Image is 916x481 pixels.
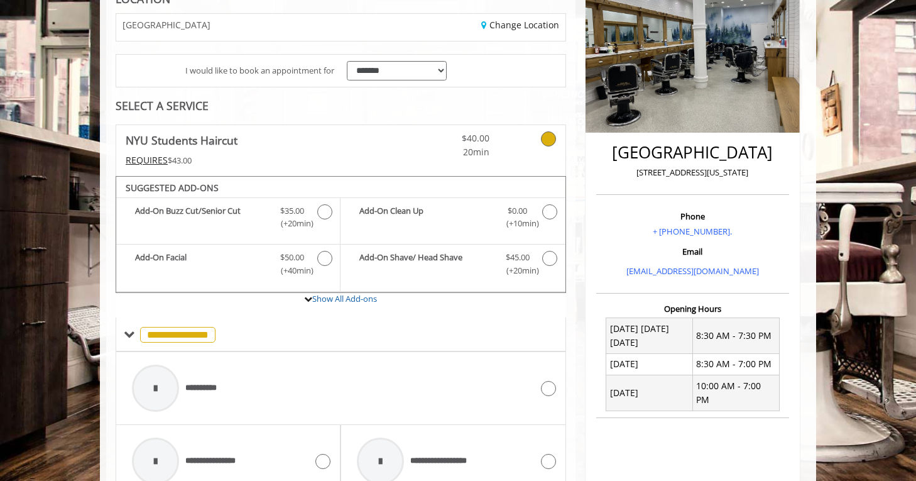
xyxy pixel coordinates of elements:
[347,251,559,280] label: Add-On Shave/ Head Shave
[135,251,268,277] b: Add-On Facial
[508,204,527,218] span: $0.00
[126,153,378,167] div: $43.00
[599,247,786,256] h3: Email
[626,265,759,277] a: [EMAIL_ADDRESS][DOMAIN_NAME]
[606,375,693,411] td: [DATE]
[347,204,559,234] label: Add-On Clean Up
[599,212,786,221] h3: Phone
[312,293,377,304] a: Show All Add-ons
[499,217,536,230] span: (+10min )
[280,251,304,264] span: $50.00
[123,20,210,30] span: [GEOGRAPHIC_DATA]
[415,131,489,145] span: $40.00
[606,318,693,354] td: [DATE] [DATE] [DATE]
[499,264,536,277] span: (+20min )
[692,375,779,411] td: 10:00 AM - 7:00 PM
[606,353,693,375] td: [DATE]
[126,131,237,149] b: NYU Students Haircut
[274,264,311,277] span: (+40min )
[185,64,334,77] span: I would like to book an appointment for
[653,226,732,237] a: + [PHONE_NUMBER].
[274,217,311,230] span: (+20min )
[123,204,334,234] label: Add-On Buzz Cut/Senior Cut
[692,353,779,375] td: 8:30 AM - 7:00 PM
[692,318,779,354] td: 8:30 AM - 7:30 PM
[415,145,489,159] span: 20min
[126,154,168,166] span: This service needs some Advance to be paid before we block your appointment
[481,19,559,31] a: Change Location
[126,182,219,194] b: SUGGESTED ADD-ONS
[506,251,530,264] span: $45.00
[599,143,786,162] h2: [GEOGRAPHIC_DATA]
[599,166,786,179] p: [STREET_ADDRESS][US_STATE]
[596,304,789,313] h3: Opening Hours
[116,176,566,293] div: NYU Students Haircut Add-onS
[359,251,493,277] b: Add-On Shave/ Head Shave
[116,100,566,112] div: SELECT A SERVICE
[359,204,493,231] b: Add-On Clean Up
[280,204,304,218] span: $35.00
[135,204,268,231] b: Add-On Buzz Cut/Senior Cut
[123,251,334,280] label: Add-On Facial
